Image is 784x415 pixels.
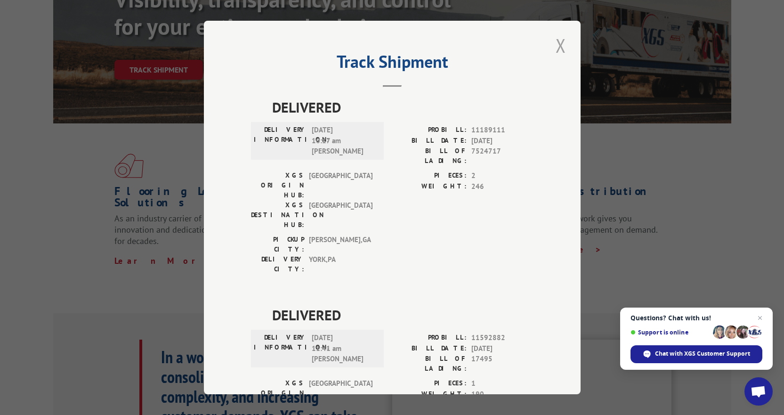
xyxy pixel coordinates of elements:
label: BILL DATE: [392,136,467,146]
span: [DATE] [471,343,533,354]
span: DELIVERED [272,304,533,325]
span: 11592882 [471,333,533,343]
label: BILL DATE: [392,343,467,354]
span: 1 [471,378,533,389]
label: WEIGHT: [392,181,467,192]
span: [GEOGRAPHIC_DATA] [309,200,372,230]
span: [PERSON_NAME] , GA [309,235,372,254]
label: WEIGHT: [392,389,467,400]
label: PROBILL: [392,333,467,343]
span: YORK , PA [309,254,372,274]
label: PICKUP CITY: [251,235,304,254]
label: DELIVERY INFORMATION: [254,333,307,365]
label: BILL OF LADING: [392,146,467,166]
span: [DATE] 10:17 am [PERSON_NAME] [312,125,375,157]
span: [DATE] [471,136,533,146]
label: XGS DESTINATION HUB: [251,200,304,230]
label: PIECES: [392,171,467,181]
label: XGS ORIGIN HUB: [251,171,304,200]
span: 2 [471,171,533,181]
label: PIECES: [392,378,467,389]
span: 11189111 [471,125,533,136]
span: DELIVERED [272,97,533,118]
a: Open chat [744,377,773,406]
span: [DATE] 11:41 am [PERSON_NAME] [312,333,375,365]
label: XGS ORIGIN HUB: [251,378,304,408]
span: 190 [471,389,533,400]
label: BILL OF LADING: [392,354,467,374]
span: Chat with XGS Customer Support [630,345,762,363]
span: Chat with XGS Customer Support [655,350,750,358]
span: [GEOGRAPHIC_DATA] [309,171,372,200]
button: Close modal [553,33,569,58]
label: PROBILL: [392,125,467,136]
span: Support is online [630,329,710,336]
label: DELIVERY CITY: [251,254,304,274]
span: 246 [471,181,533,192]
span: Questions? Chat with us! [630,314,762,322]
label: DELIVERY INFORMATION: [254,125,307,157]
span: 7524717 [471,146,533,166]
h2: Track Shipment [251,55,533,73]
span: 17495 [471,354,533,374]
span: [GEOGRAPHIC_DATA] [309,378,372,408]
